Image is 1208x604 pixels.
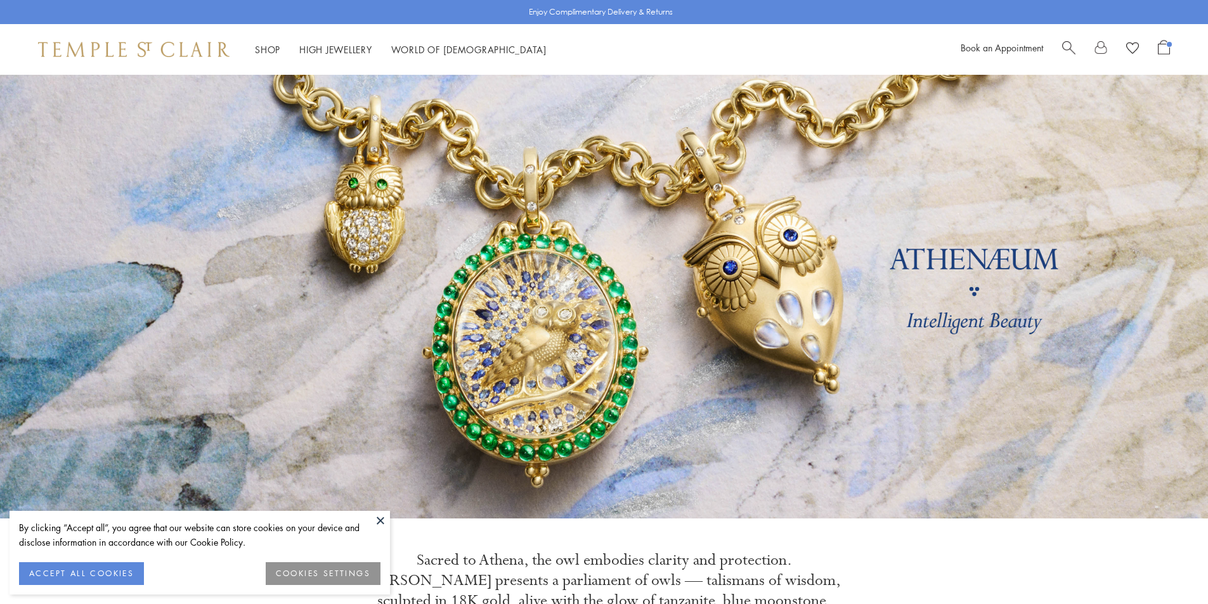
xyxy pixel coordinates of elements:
[529,6,673,18] p: Enjoy Complimentary Delivery & Returns
[19,562,144,585] button: ACCEPT ALL COOKIES
[266,562,380,585] button: COOKIES SETTINGS
[255,43,280,56] a: ShopShop
[1062,40,1075,59] a: Search
[255,42,547,58] nav: Main navigation
[299,43,372,56] a: High JewelleryHigh Jewellery
[391,43,547,56] a: World of [DEMOGRAPHIC_DATA]World of [DEMOGRAPHIC_DATA]
[1126,40,1139,59] a: View Wishlist
[1158,40,1170,59] a: Open Shopping Bag
[961,41,1043,54] a: Book an Appointment
[38,42,230,57] img: Temple St. Clair
[19,520,380,549] div: By clicking “Accept all”, you agree that our website can store cookies on your device and disclos...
